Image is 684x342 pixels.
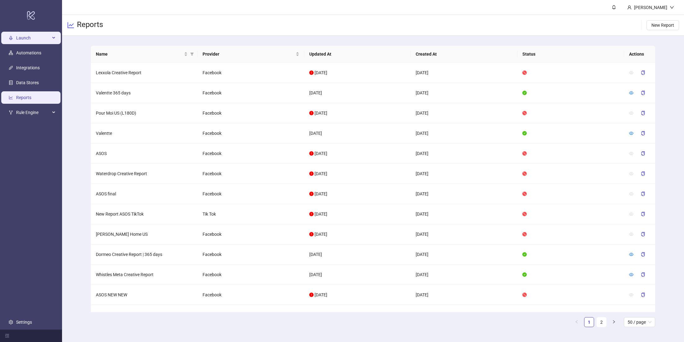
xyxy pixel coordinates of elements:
[315,232,327,237] span: [DATE]
[636,229,650,239] button: copy
[189,49,195,59] span: filter
[522,111,527,115] span: stop
[636,169,650,179] button: copy
[309,111,314,115] span: exclamation-circle
[190,52,194,56] span: filter
[309,192,314,196] span: exclamation-circle
[91,83,198,103] td: Valentte 365 days
[522,71,527,75] span: stop
[522,91,527,95] span: check-circle
[91,103,198,123] td: Pour Moi US (L180D)
[636,128,650,138] button: copy
[315,212,327,217] span: [DATE]
[203,51,294,57] span: Provider
[609,317,619,327] button: right
[411,83,517,103] td: [DATE]
[522,232,527,236] span: stop
[641,192,645,196] span: copy
[16,320,32,325] a: Settings
[636,68,650,78] button: copy
[411,46,517,63] th: Created At
[198,204,304,224] td: Tik Tok
[641,171,645,176] span: copy
[411,224,517,244] td: [DATE]
[198,63,304,83] td: Facebook
[641,151,645,156] span: copy
[91,204,198,224] td: New Report ASOS TikTok
[632,4,670,11] div: [PERSON_NAME]
[315,171,327,176] span: [DATE]
[91,305,198,325] td: ASOS NEW NEW copy
[411,123,517,144] td: [DATE]
[609,317,619,327] li: Next Page
[77,20,103,30] h3: Reports
[612,5,616,9] span: bell
[304,123,411,144] td: [DATE]
[411,63,517,83] td: [DATE]
[309,151,314,156] span: exclamation-circle
[636,310,650,320] button: copy
[629,252,633,257] span: eye
[641,71,645,75] span: copy
[16,95,31,100] a: Reports
[641,252,645,257] span: copy
[309,232,314,236] span: exclamation-circle
[309,293,314,297] span: exclamation-circle
[91,265,198,285] td: Whistles Meta Creative Report
[629,232,633,236] span: eye
[304,83,411,103] td: [DATE]
[522,192,527,196] span: stop
[5,334,9,338] span: menu-fold
[641,111,645,115] span: copy
[198,285,304,305] td: Facebook
[411,265,517,285] td: [DATE]
[629,212,633,216] span: eye
[670,5,674,10] span: down
[198,103,304,123] td: Facebook
[597,317,606,327] a: 2
[522,212,527,216] span: stop
[91,285,198,305] td: ASOS NEW NEW
[16,65,40,70] a: Integrations
[91,184,198,204] td: ASOS final
[315,111,327,116] span: [DATE]
[198,46,304,63] th: Provider
[315,191,327,196] span: [DATE]
[629,111,633,115] span: eye
[522,272,527,277] span: check-circle
[629,252,633,257] a: eye
[9,110,13,115] span: fork
[91,164,198,184] td: Waterdrop Creative Report
[91,144,198,164] td: ASOS
[624,317,655,327] div: Page Size
[411,244,517,265] td: [DATE]
[636,189,650,199] button: copy
[646,20,679,30] button: New Report
[627,5,632,10] span: user
[522,293,527,297] span: stop
[91,244,198,265] td: Dormeo Creative Report | 365 days
[636,209,650,219] button: copy
[198,184,304,204] td: Facebook
[522,151,527,156] span: stop
[572,317,582,327] li: Previous Page
[522,171,527,176] span: stop
[411,164,517,184] td: [DATE]
[16,32,50,44] span: Launch
[641,91,645,95] span: copy
[198,144,304,164] td: Facebook
[629,131,633,135] span: eye
[624,46,655,63] th: Actions
[315,151,327,156] span: [DATE]
[629,91,633,95] span: eye
[309,212,314,216] span: exclamation-circle
[629,90,633,95] a: eye
[641,293,645,297] span: copy
[636,290,650,300] button: copy
[629,272,633,277] a: eye
[612,320,616,324] span: right
[198,305,304,325] td: Facebook
[636,249,650,259] button: copy
[411,144,517,164] td: [DATE]
[522,131,527,135] span: check-circle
